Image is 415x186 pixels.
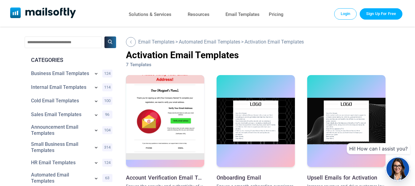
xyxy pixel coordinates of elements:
[217,174,295,181] a: Onboarding Email
[347,143,410,154] div: Hi! How can I assist you?
[93,144,99,152] a: Show subcategories for Small Business Email Templates
[129,10,171,19] a: Solutions & Services
[188,10,209,19] a: Resources
[217,75,295,169] a: Onboarding Email
[93,70,99,78] a: Show subcategories for Business Email Templates
[31,98,90,104] a: Category
[31,112,90,118] a: Category
[126,63,204,160] img: Account Verification Email Template
[138,39,174,45] a: Go Back
[93,160,99,167] a: Show subcategories for HR Email Templates
[307,98,386,144] img: Upsell Emails for Activation
[126,50,386,60] h1: Activation Email Templates
[93,98,99,105] a: Show subcategories for Cold Email Templates
[31,160,90,166] a: Category
[126,37,137,47] a: Go Back
[31,141,90,154] a: Category
[93,127,99,135] a: Show subcategories for Announcement Email Templates
[129,40,132,44] img: Back
[10,7,76,19] a: Mailsoftly
[93,112,99,119] a: Show subcategories for Sales Email Templates
[126,62,151,67] span: 7 Templates
[307,174,386,181] a: Upsell Emails for Activation
[10,7,76,18] img: Mailsoftly Logo
[26,56,115,64] div: CATEGORIES
[31,70,90,77] a: Category
[93,84,99,92] a: Show subcategories for Internal Email Templates
[360,8,402,19] a: Trial
[179,39,240,45] a: Go Back
[93,175,99,183] a: Show subcategories for Automated Email Templates
[108,40,112,44] img: Search
[217,98,295,144] img: Onboarding Email
[386,158,410,180] img: agent
[225,10,260,19] a: Email Templates
[334,8,357,19] a: Login
[126,36,386,47] div: > >
[31,172,90,184] a: Category
[269,10,284,19] a: Pricing
[126,174,204,181] a: Account Verification Email Template
[31,84,90,90] a: Category
[31,124,90,136] a: Category
[126,75,204,169] a: Account Verification Email Template
[307,75,386,169] a: Upsell Emails for Activation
